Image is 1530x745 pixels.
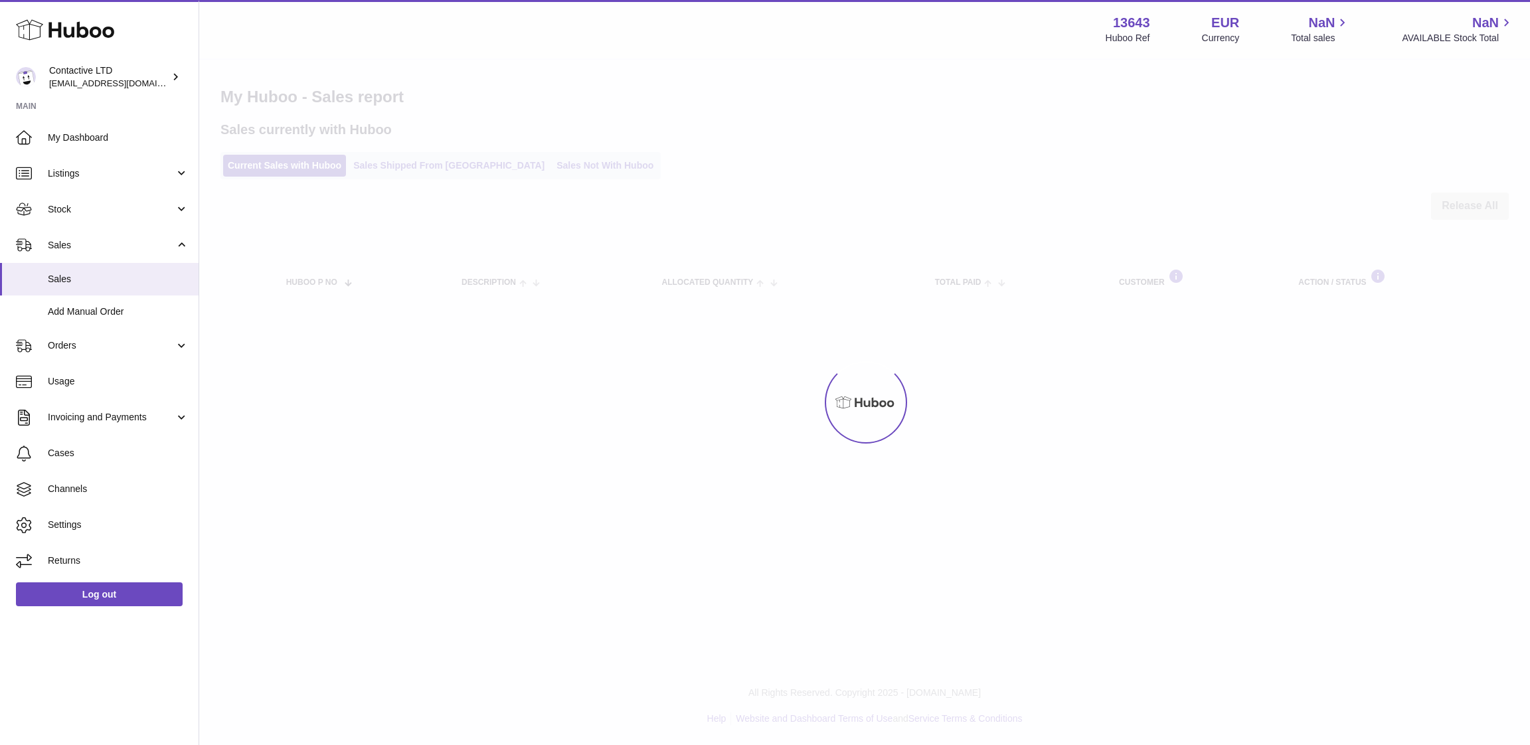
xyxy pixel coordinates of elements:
span: My Dashboard [48,131,189,144]
span: Cases [48,447,189,459]
strong: EUR [1211,14,1239,32]
span: Returns [48,554,189,567]
span: [EMAIL_ADDRESS][DOMAIN_NAME] [49,78,195,88]
div: Huboo Ref [1106,32,1150,44]
span: Sales [48,273,189,286]
div: Currency [1202,32,1240,44]
strong: 13643 [1113,14,1150,32]
span: NaN [1308,14,1335,32]
a: Log out [16,582,183,606]
span: Stock [48,203,175,216]
span: AVAILABLE Stock Total [1402,32,1514,44]
span: Add Manual Order [48,305,189,318]
div: Contactive LTD [49,64,169,90]
a: NaN Total sales [1291,14,1350,44]
span: NaN [1472,14,1499,32]
span: Listings [48,167,175,180]
span: Channels [48,483,189,495]
span: Orders [48,339,175,352]
span: Sales [48,239,175,252]
span: Usage [48,375,189,388]
span: Settings [48,519,189,531]
span: Invoicing and Payments [48,411,175,424]
a: NaN AVAILABLE Stock Total [1402,14,1514,44]
img: soul@SOWLhome.com [16,67,36,87]
span: Total sales [1291,32,1350,44]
